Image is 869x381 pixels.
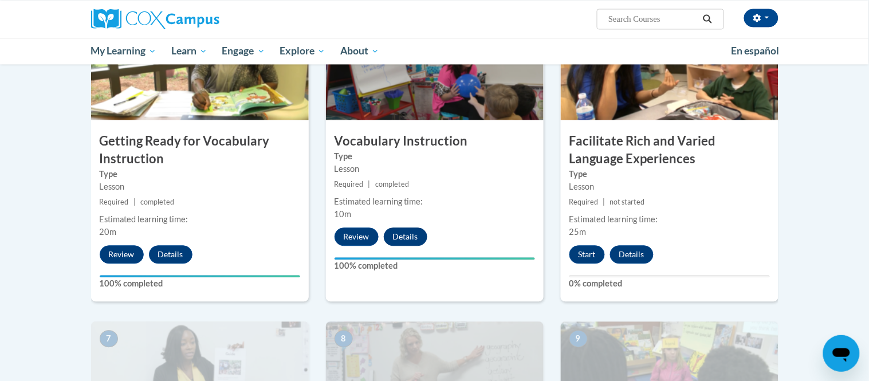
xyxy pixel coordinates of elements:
[100,330,118,347] span: 7
[100,245,144,264] button: Review
[91,9,219,29] img: Cox Campus
[133,198,136,206] span: |
[569,168,770,180] label: Type
[335,209,352,219] span: 10m
[280,44,325,58] span: Explore
[100,213,300,226] div: Estimated learning time:
[340,44,379,58] span: About
[140,198,174,206] span: completed
[335,260,535,272] label: 100% completed
[222,44,265,58] span: Engage
[91,44,156,58] span: My Learning
[149,245,192,264] button: Details
[100,180,300,193] div: Lesson
[84,38,164,64] a: My Learning
[610,245,654,264] button: Details
[215,38,273,64] a: Engage
[164,38,215,64] a: Learn
[333,38,387,64] a: About
[375,180,409,188] span: completed
[724,39,787,63] a: En español
[100,168,300,180] label: Type
[603,198,605,206] span: |
[74,38,796,64] div: Main menu
[335,195,535,208] div: Estimated learning time:
[171,44,207,58] span: Learn
[100,277,300,290] label: 100% completed
[744,9,778,27] button: Account Settings
[91,9,309,29] a: Cox Campus
[569,277,770,290] label: 0% completed
[335,163,535,175] div: Lesson
[384,227,427,246] button: Details
[368,180,371,188] span: |
[100,227,117,237] span: 20m
[335,150,535,163] label: Type
[100,275,300,277] div: Your progress
[326,132,544,150] h3: Vocabulary Instruction
[335,227,379,246] button: Review
[272,38,333,64] a: Explore
[610,198,645,206] span: not started
[335,257,535,260] div: Your progress
[335,330,353,347] span: 8
[732,45,780,57] span: En español
[569,227,587,237] span: 25m
[569,180,770,193] div: Lesson
[569,245,605,264] button: Start
[335,180,364,188] span: Required
[569,198,599,206] span: Required
[823,335,860,372] iframe: Button to launch messaging window
[100,198,129,206] span: Required
[569,213,770,226] div: Estimated learning time:
[561,132,778,168] h3: Facilitate Rich and Varied Language Experiences
[699,12,716,26] button: Search
[607,12,699,26] input: Search Courses
[91,132,309,168] h3: Getting Ready for Vocabulary Instruction
[569,330,588,347] span: 9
